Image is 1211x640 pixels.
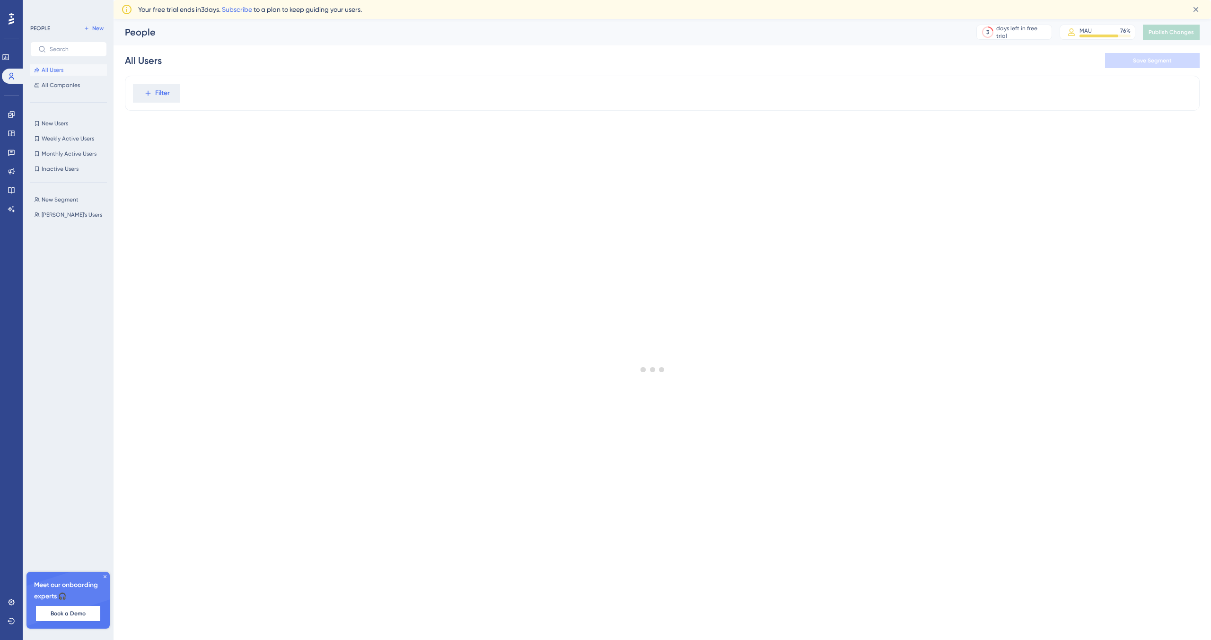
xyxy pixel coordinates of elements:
span: All Users [42,66,63,74]
div: People [125,26,953,39]
div: 3 [986,28,989,36]
span: [PERSON_NAME]'s Users [42,211,102,219]
span: Publish Changes [1149,28,1194,36]
span: Monthly Active Users [42,150,97,158]
button: Weekly Active Users [30,133,107,144]
div: MAU [1079,27,1092,35]
span: New [92,25,104,32]
button: [PERSON_NAME]'s Users [30,209,113,220]
button: All Companies [30,79,107,91]
div: 76 % [1120,27,1131,35]
span: Meet our onboarding experts 🎧 [34,579,102,602]
button: All Users [30,64,107,76]
button: Inactive Users [30,163,107,175]
div: All Users [125,54,162,67]
button: Book a Demo [36,606,100,621]
div: days left in free trial [996,25,1049,40]
button: Publish Changes [1143,25,1200,40]
span: Weekly Active Users [42,135,94,142]
button: Save Segment [1105,53,1200,68]
span: Inactive Users [42,165,79,173]
button: New Segment [30,194,113,205]
input: Search [50,46,99,53]
span: New Segment [42,196,79,203]
span: All Companies [42,81,80,89]
div: PEOPLE [30,25,50,32]
a: Subscribe [222,6,252,13]
button: Monthly Active Users [30,148,107,159]
span: Book a Demo [51,610,86,617]
button: New [80,23,107,34]
button: New Users [30,118,107,129]
span: Your free trial ends in 3 days. to a plan to keep guiding your users. [138,4,362,15]
span: New Users [42,120,68,127]
span: Save Segment [1133,57,1172,64]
